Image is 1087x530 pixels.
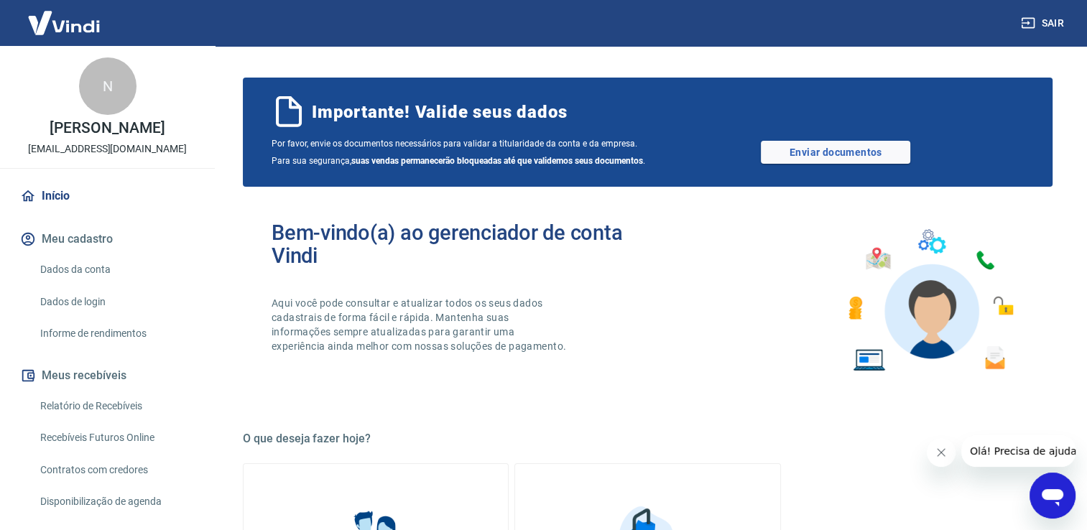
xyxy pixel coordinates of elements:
[761,141,910,164] a: Enviar documentos
[34,391,198,421] a: Relatório de Recebíveis
[34,287,198,317] a: Dados de login
[1018,10,1070,37] button: Sair
[34,487,198,516] a: Disponibilização de agenda
[272,135,648,169] span: Por favor, envie os documentos necessários para validar a titularidade da conta e da empresa. Par...
[28,141,187,157] p: [EMAIL_ADDRESS][DOMAIN_NAME]
[312,101,567,124] span: Importante! Valide seus dados
[351,156,643,166] b: suas vendas permanecerão bloqueadas até que validemos seus documentos
[836,221,1024,380] img: Imagem de um avatar masculino com diversos icones exemplificando as funcionalidades do gerenciado...
[50,121,165,136] p: [PERSON_NAME]
[34,255,198,284] a: Dados da conta
[79,57,137,115] div: N
[34,319,198,348] a: Informe de rendimentos
[34,423,198,452] a: Recebíveis Futuros Online
[272,221,648,267] h2: Bem-vindo(a) ao gerenciador de conta Vindi
[961,435,1076,467] iframe: Mensagem da empresa
[1030,473,1076,519] iframe: Botão para abrir a janela de mensagens
[9,10,121,22] span: Olá! Precisa de ajuda?
[34,455,198,485] a: Contratos com credores
[243,432,1053,446] h5: O que deseja fazer hoje?
[17,180,198,212] a: Início
[17,1,111,45] img: Vindi
[927,438,956,467] iframe: Fechar mensagem
[17,360,198,391] button: Meus recebíveis
[17,223,198,255] button: Meu cadastro
[272,296,569,353] p: Aqui você pode consultar e atualizar todos os seus dados cadastrais de forma fácil e rápida. Mant...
